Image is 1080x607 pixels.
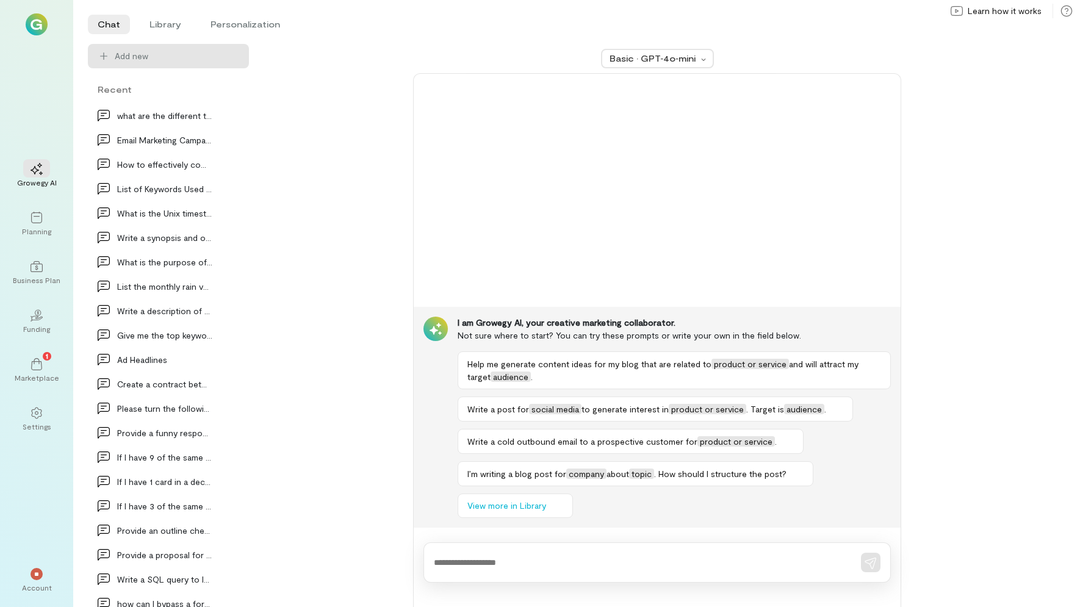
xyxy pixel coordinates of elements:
div: What is the purpose of AI [117,256,212,268]
button: I’m writing a blog post forcompanyabouttopic. How should I structure the post? [458,461,813,486]
span: audience [491,372,531,382]
div: Business Plan [13,275,60,285]
div: Write a description of the advantages of using AI… [117,304,212,317]
div: Write a synopsis and outline for a presentation o… [117,231,212,244]
span: Help me generate content ideas for my blog that are related to [467,359,711,369]
div: Not sure where to start? You can try these prompts or write your own in the field below. [458,329,891,342]
a: Growegy AI [15,153,59,197]
span: to generate interest in [581,404,669,414]
li: Library [140,15,191,34]
div: If I have 1 card in a deck of 50 cards, what is t… [117,475,212,488]
span: product or service [669,404,746,414]
div: Please turn the following content into a facebook… [117,402,212,415]
div: Funding [23,324,50,334]
span: social media [529,404,581,414]
div: what are the different types of posts in instagram [117,109,212,122]
li: Chat [88,15,130,34]
span: Learn how it works [968,5,1042,17]
div: Provide a proposal for a live event with vendors… [117,548,212,561]
span: . [824,404,826,414]
span: . Target is [746,404,784,414]
span: topic [629,469,654,479]
a: Settings [15,397,59,441]
div: Account [22,583,52,592]
div: Provide an outline checklist for a Go To Market p… [117,524,212,537]
span: . [775,436,777,447]
div: If I have 3 of the same card in a deck of 50 card… [117,500,212,512]
div: Recent [88,83,249,96]
div: List of Keywords Used for Product Search [117,182,212,195]
li: Personalization [201,15,290,34]
span: Write a cold outbound email to a prospective customer for [467,436,697,447]
div: Write a SQL query to look up how many of an item… [117,573,212,586]
a: Business Plan [15,251,59,295]
div: Provide a funny response to the following post: "… [117,426,212,439]
span: product or service [711,359,789,369]
button: View more in Library [458,494,573,518]
span: . [531,372,533,382]
button: Write a cold outbound email to a prospective customer forproduct or service. [458,429,804,454]
a: Marketplace [15,348,59,392]
div: Email Marketing Campaign [117,134,212,146]
div: What is the Unix timestamp for [DATE]… [117,207,212,220]
span: product or service [697,436,775,447]
span: View more in Library [467,500,546,512]
div: Settings [23,422,51,431]
div: Create a contract between two companies, a market… [117,378,212,390]
a: Funding [15,300,59,343]
div: How to effectively communicate business’s value p… [117,158,212,171]
div: I am Growegy AI, your creative marketing collaborator. [458,317,891,329]
span: audience [784,404,824,414]
span: 1 [46,350,48,361]
span: . How should I structure the post? [654,469,787,479]
div: Ad Headlines [117,353,212,366]
div: Basic · GPT‑4o‑mini [610,52,697,65]
button: Write a post forsocial mediato generate interest inproduct or service. Target isaudience. [458,397,853,422]
div: If I have 9 of the same card in a deck of 50 card… [117,451,212,464]
span: Write a post for [467,404,529,414]
div: Marketplace [15,373,59,383]
div: List the monthly rain volume in millimeters for S… [117,280,212,293]
div: Growegy AI [17,178,57,187]
span: company [566,469,607,479]
span: Add new [115,50,239,62]
div: Give me the top keywords for bottle openers [117,329,212,342]
a: Planning [15,202,59,246]
span: about [607,469,629,479]
span: I’m writing a blog post for [467,469,566,479]
button: Help me generate content ideas for my blog that are related toproduct or serviceand will attract ... [458,351,891,389]
div: Planning [22,226,51,236]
